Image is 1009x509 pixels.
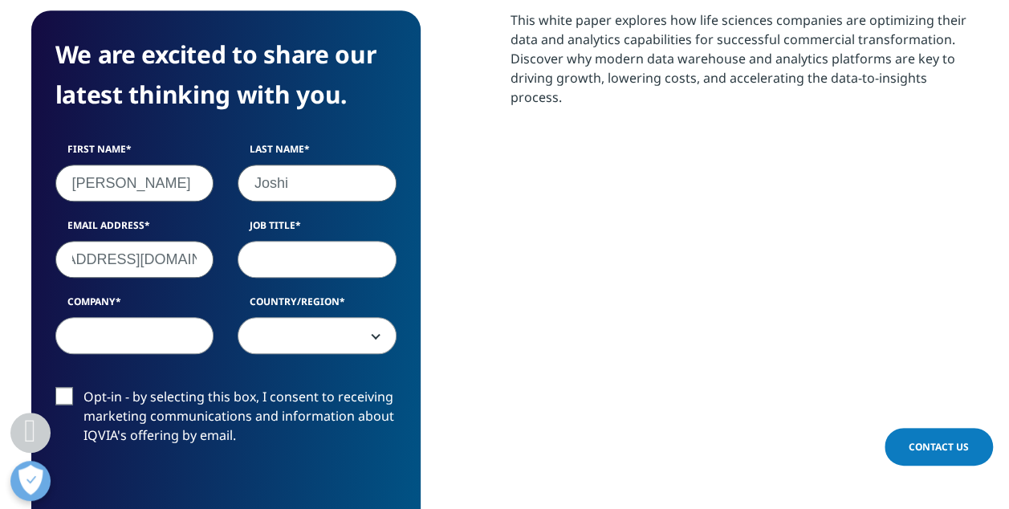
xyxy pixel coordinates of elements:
label: Email Address [55,218,214,241]
label: Last Name [238,142,397,165]
label: Job Title [238,218,397,241]
button: Open Preferences [10,461,51,501]
label: Country/Region [238,295,397,317]
label: Company [55,295,214,317]
label: Opt-in - by selecting this box, I consent to receiving marketing communications and information a... [55,387,397,454]
label: First Name [55,142,214,165]
a: Contact Us [885,428,993,466]
p: This white paper explores how life sciences companies are optimizing their data and analytics cap... [511,10,978,119]
h4: We are excited to share our latest thinking with you. [55,35,397,115]
span: Contact Us [909,440,969,454]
